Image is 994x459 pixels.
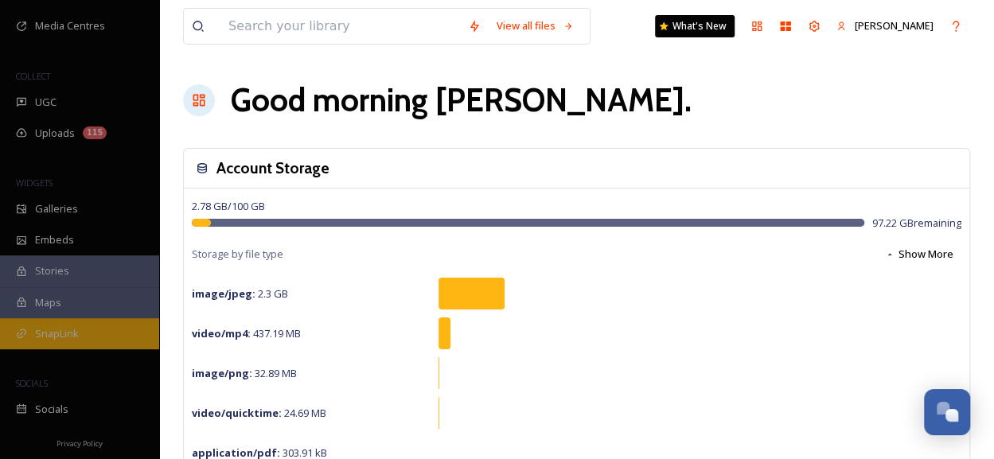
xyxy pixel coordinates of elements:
a: Privacy Policy [57,433,103,452]
span: 2.78 GB / 100 GB [192,199,265,213]
span: Galleries [35,201,78,216]
span: Stories [35,263,69,278]
span: Media Centres [35,18,105,33]
a: What's New [655,15,735,37]
span: 24.69 MB [192,406,326,420]
h1: Good morning [PERSON_NAME] . [231,76,692,124]
span: 32.89 MB [192,366,297,380]
a: [PERSON_NAME] [828,10,941,41]
span: SnapLink [35,326,79,341]
h3: Account Storage [216,157,329,180]
span: [PERSON_NAME] [855,18,934,33]
span: Storage by file type [192,247,283,262]
strong: video/quicktime : [192,406,282,420]
span: Maps [35,295,61,310]
span: 2.3 GB [192,286,288,301]
span: Socials [35,402,68,417]
span: WIDGETS [16,177,53,189]
strong: video/mp4 : [192,326,251,340]
button: Show More [877,239,961,270]
span: Embeds [35,232,74,247]
span: Privacy Policy [57,438,103,449]
strong: image/jpeg : [192,286,255,301]
input: Search your library [220,9,460,44]
span: Uploads [35,126,75,141]
span: COLLECT [16,70,50,82]
span: UGC [35,95,57,110]
span: 437.19 MB [192,326,301,340]
a: View all files [489,10,582,41]
span: SOCIALS [16,377,48,389]
button: Open Chat [924,389,970,435]
span: 97.22 GB remaining [872,216,961,231]
strong: image/png : [192,366,252,380]
div: 115 [83,126,107,139]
